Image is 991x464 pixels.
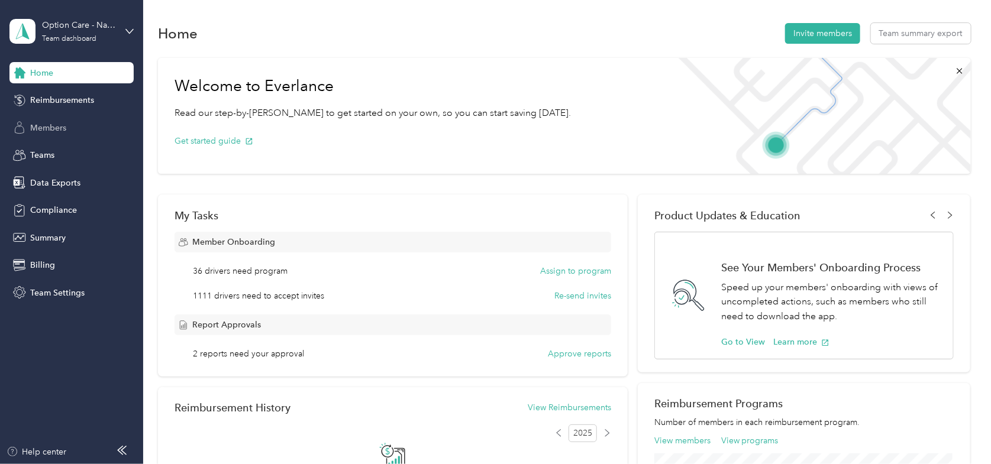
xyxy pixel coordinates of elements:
div: Option Care - Naven Health [42,19,116,31]
h1: See Your Members' Onboarding Process [721,261,941,274]
span: 2025 [569,424,597,442]
button: Team summary export [871,23,971,44]
span: Teams [30,149,54,161]
span: Home [30,67,53,79]
button: Go to View [721,336,765,348]
span: Members [30,122,66,134]
span: Report Approvals [192,319,261,331]
span: Reimbursements [30,94,94,106]
span: Product Updates & Education [654,209,800,222]
h2: Reimbursement History [175,401,290,414]
button: Invite members [785,23,860,44]
h1: Home [158,27,198,40]
button: View Reimbursements [528,401,611,414]
div: Team dashboard [42,35,96,43]
span: 1111 drivers need to accept invites [193,290,324,302]
p: Number of members in each reimbursement program. [654,416,954,429]
img: Welcome to everlance [667,58,970,174]
iframe: Everlance-gr Chat Button Frame [925,398,991,464]
button: Help center [7,446,67,458]
span: Billing [30,259,55,271]
button: Assign to program [540,265,611,277]
span: Team Settings [30,287,85,299]
div: My Tasks [175,209,611,222]
span: 36 drivers need program [193,265,288,277]
span: Summary [30,232,66,244]
h1: Welcome to Everlance [175,77,571,96]
button: Get started guide [175,135,253,147]
button: View members [654,434,711,447]
p: Speed up your members' onboarding with views of uncompleted actions, such as members who still ne... [721,280,941,324]
span: Member Onboarding [192,236,275,248]
h2: Reimbursement Programs [654,397,954,410]
p: Read our step-by-[PERSON_NAME] to get started on your own, so you can start saving [DATE]. [175,106,571,121]
span: Data Exports [30,177,80,189]
button: View programs [721,434,779,447]
span: 2 reports need your approval [193,348,304,360]
button: Re-send invites [554,290,611,302]
button: Learn more [773,336,829,348]
span: Compliance [30,204,77,216]
button: Approve reports [548,348,611,360]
